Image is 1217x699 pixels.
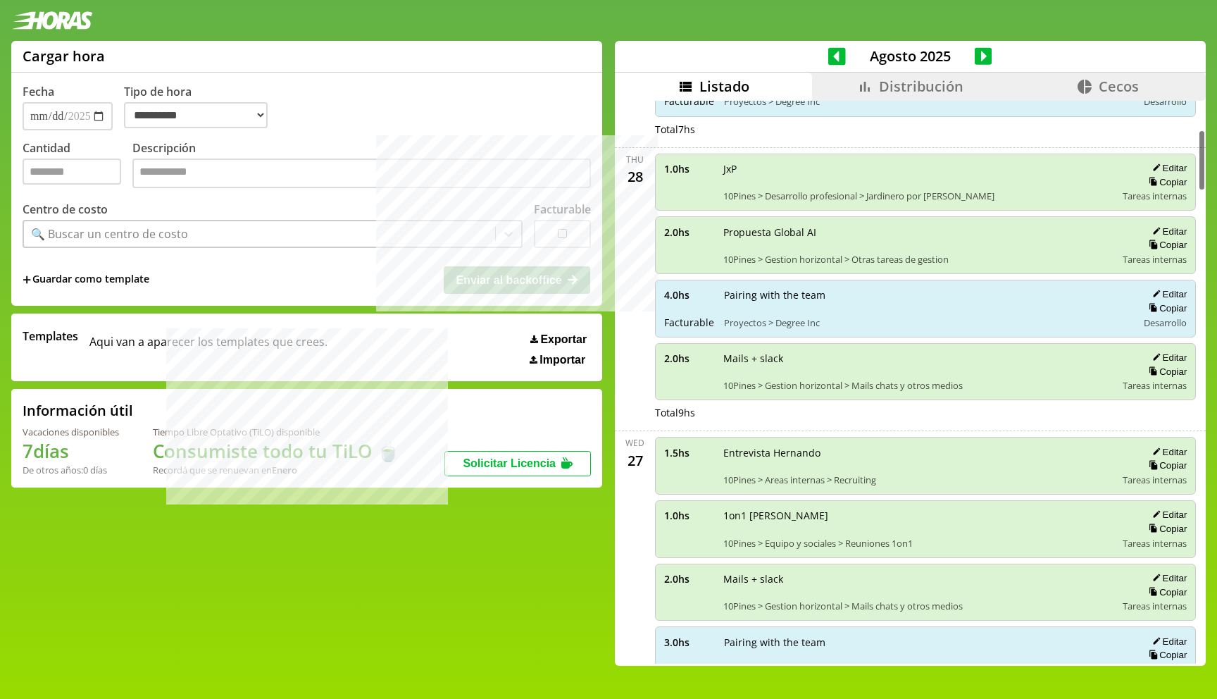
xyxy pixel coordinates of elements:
span: Tareas internas [1123,253,1187,266]
span: 2.0 hs [664,225,713,239]
button: Copiar [1144,459,1187,471]
span: Desarrollo [1144,95,1187,108]
span: Desarrollo [1144,663,1187,676]
button: Editar [1148,225,1187,237]
span: Proyectos > Degree Inc [724,95,1128,108]
span: Distribución [879,77,963,96]
span: Exportar [540,333,587,346]
label: Centro de costo [23,202,108,217]
h1: Consumiste todo tu TiLO 🍵 [153,438,399,464]
h1: 7 días [23,438,119,464]
span: Desarrollo [1144,316,1187,329]
div: Total 9 hs [655,406,1197,419]
span: 2.0 hs [664,572,713,586]
span: Tareas internas [1123,190,1187,202]
div: scrollable content [615,101,1206,664]
span: Listado [699,77,749,96]
span: Importar [539,354,585,366]
div: De otros años: 0 días [23,464,119,476]
span: 10Pines > Gestion horizontal > Mails chats y otros medios [723,600,1113,612]
span: Facturable [664,94,714,108]
textarea: Descripción [132,159,591,188]
h2: Información útil [23,401,133,420]
div: 🔍 Buscar un centro de costo [31,226,188,242]
button: Editar [1148,509,1187,521]
button: Copiar [1144,649,1187,661]
div: Wed [625,437,644,449]
span: 10Pines > Desarrollo profesional > Jardinero por [PERSON_NAME] [723,190,1113,202]
button: Copiar [1144,176,1187,188]
b: Enero [272,464,297,476]
div: 28 [624,166,647,188]
span: Proyectos > Degree Inc [724,663,1128,676]
span: Facturable [664,662,714,676]
span: Pairing with the team [724,636,1128,649]
button: Editar [1148,162,1187,174]
button: Copiar [1144,239,1187,251]
span: Entrevista Hernando [723,446,1113,459]
button: Copiar [1144,586,1187,598]
select: Tipo de hora [124,102,268,128]
span: 10Pines > Gestion horizontal > Mails chats y otros medios [723,379,1113,392]
button: Editar [1148,352,1187,364]
span: Tareas internas [1123,474,1187,486]
button: Copiar [1144,302,1187,314]
h1: Cargar hora [23,47,105,66]
span: Aqui van a aparecer los templates que crees. [89,328,327,366]
label: Facturable [534,202,591,217]
div: Recordá que se renuevan en [153,464,399,476]
button: Editar [1148,572,1187,584]
span: JxP [723,162,1113,175]
span: +Guardar como template [23,272,149,287]
button: Editar [1148,446,1187,458]
label: Cantidad [23,140,132,192]
span: Pairing with the team [724,288,1128,302]
button: Editar [1148,288,1187,300]
span: 1.0 hs [664,509,713,522]
span: Tareas internas [1123,379,1187,392]
button: Copiar [1144,366,1187,378]
span: 3.0 hs [664,636,714,649]
div: Total 7 hs [655,123,1197,136]
div: Tiempo Libre Optativo (TiLO) disponible [153,426,399,438]
span: Propuesta Global AI [723,225,1113,239]
label: Descripción [132,140,591,192]
div: 27 [624,449,647,471]
span: Tareas internas [1123,537,1187,550]
span: 2.0 hs [664,352,713,365]
span: Solicitar Licencia [463,457,556,469]
button: Exportar [526,333,591,347]
span: 1.0 hs [664,162,713,175]
span: 4.0 hs [664,288,714,302]
span: Proyectos > Degree Inc [724,316,1128,329]
span: Tareas internas [1123,600,1187,612]
span: 1on1 [PERSON_NAME] [723,509,1113,522]
button: Solicitar Licencia [444,451,591,476]
img: logotipo [11,11,93,30]
span: Agosto 2025 [846,47,975,66]
span: 1.5 hs [664,446,713,459]
label: Tipo de hora [124,84,279,130]
button: Copiar [1144,523,1187,535]
div: Thu [626,154,644,166]
button: Editar [1148,636,1187,648]
input: Cantidad [23,159,121,185]
div: Vacaciones disponibles [23,426,119,438]
span: 10Pines > Equipo y sociales > Reuniones 1on1 [723,537,1113,550]
span: 10Pines > Gestion horizontal > Otras tareas de gestion [723,253,1113,266]
span: Mails + slack [723,572,1113,586]
span: + [23,272,31,287]
span: Cecos [1099,77,1139,96]
span: Facturable [664,316,714,329]
label: Fecha [23,84,54,99]
span: Mails + slack [723,352,1113,365]
span: 10Pines > Areas internas > Recruiting [723,474,1113,486]
span: Templates [23,328,78,344]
